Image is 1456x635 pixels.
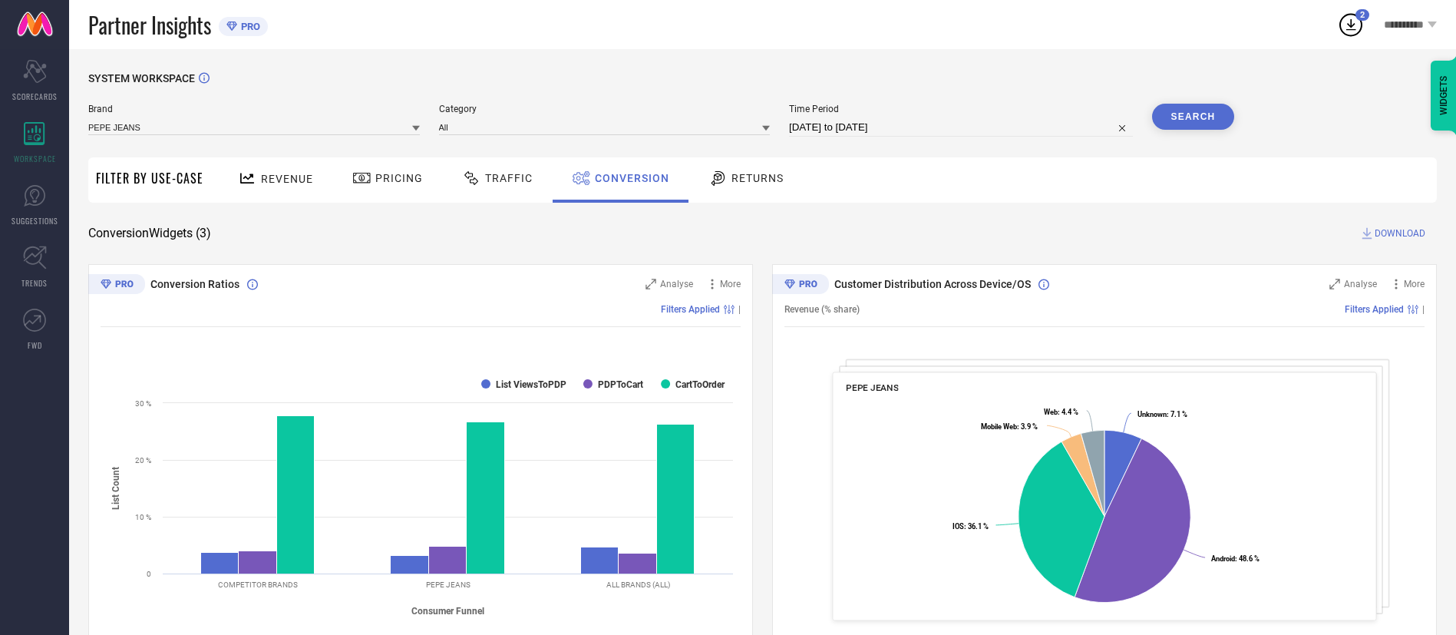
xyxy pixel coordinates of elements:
[1137,410,1167,418] tspan: Unknown
[135,456,151,465] text: 20 %
[135,513,151,521] text: 10 %
[1137,410,1187,418] text: : 7.1 %
[88,104,420,114] span: Brand
[12,215,58,227] span: SUGGESTIONS
[789,118,1133,137] input: Select time period
[237,21,260,32] span: PRO
[150,278,239,290] span: Conversion Ratios
[496,379,566,390] text: List ViewsToPDP
[789,104,1133,114] span: Time Period
[595,172,669,184] span: Conversion
[426,580,470,589] text: PEPE JEANS
[375,172,423,184] span: Pricing
[261,173,313,185] span: Revenue
[661,304,720,315] span: Filters Applied
[1345,304,1404,315] span: Filters Applied
[846,382,898,393] span: PEPE JEANS
[1044,408,1078,416] text: : 4.4 %
[88,9,211,41] span: Partner Insights
[1044,408,1058,416] tspan: Web
[439,104,771,114] span: Category
[1344,279,1377,289] span: Analyse
[953,522,989,531] text: : 36.1 %
[784,304,860,315] span: Revenue (% share)
[1360,10,1365,20] span: 2
[147,570,151,578] text: 0
[675,379,725,390] text: CartToOrder
[772,274,829,297] div: Premium
[485,172,533,184] span: Traffic
[645,279,656,289] svg: Zoom
[953,522,964,531] tspan: IOS
[720,279,741,289] span: More
[218,580,298,589] text: COMPETITOR BRANDS
[834,278,1031,290] span: Customer Distribution Across Device/OS
[598,379,643,390] text: PDPToCart
[1329,279,1340,289] svg: Zoom
[1211,554,1235,563] tspan: Android
[111,467,121,510] tspan: List Count
[738,304,741,315] span: |
[1337,11,1365,38] div: Open download list
[88,274,145,297] div: Premium
[88,72,195,84] span: SYSTEM WORKSPACE
[606,580,670,589] text: ALL BRANDS (ALL)
[135,399,151,408] text: 30 %
[1404,279,1425,289] span: More
[1211,554,1260,563] text: : 48.6 %
[28,339,42,351] span: FWD
[12,91,58,102] span: SCORECARDS
[411,606,484,617] tspan: Consumer Funnel
[21,277,48,289] span: TRENDS
[88,226,211,241] span: Conversion Widgets ( 3 )
[981,422,1017,431] tspan: Mobile Web
[96,169,203,187] span: Filter By Use-Case
[731,172,784,184] span: Returns
[14,153,56,164] span: WORKSPACE
[981,422,1038,431] text: : 3.9 %
[1375,226,1425,241] span: DOWNLOAD
[1152,104,1235,130] button: Search
[1422,304,1425,315] span: |
[660,279,693,289] span: Analyse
